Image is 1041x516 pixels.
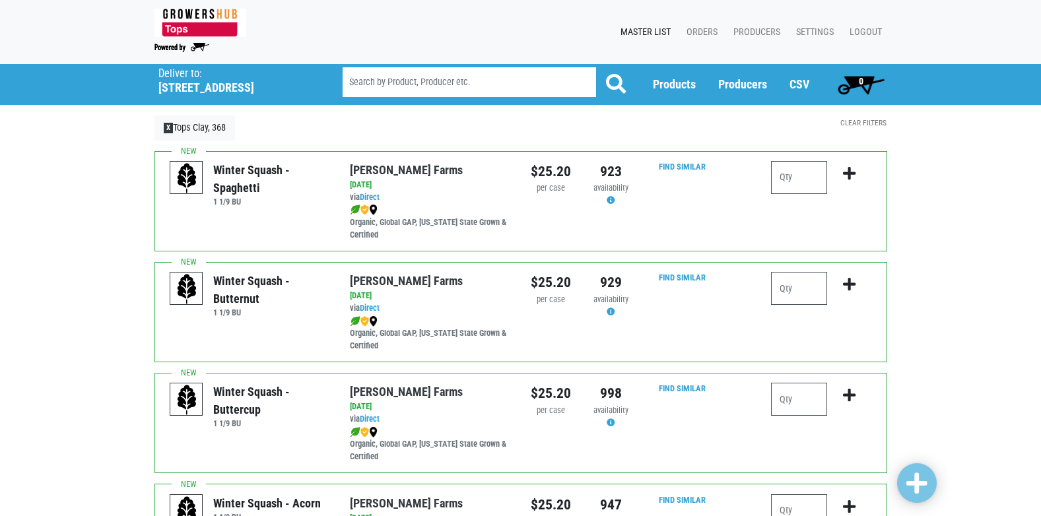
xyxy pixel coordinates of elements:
[771,272,827,305] input: Qty
[343,67,596,97] input: Search by Product, Producer etc.
[360,414,380,424] a: Direct
[350,426,510,463] div: Organic, Global GAP, [US_STATE] State Grown & Certified
[676,20,723,45] a: Orders
[723,20,786,45] a: Producers
[350,496,463,510] a: [PERSON_NAME] Farms
[213,418,330,428] h6: 1 1/9 BU
[610,20,676,45] a: Master List
[350,316,360,327] img: leaf-e5c59151409436ccce96b2ca1b28e03c.png
[350,290,510,302] div: [DATE]
[154,9,246,37] img: 279edf242af8f9d49a69d9d2afa010fb.png
[771,383,827,416] input: Qty
[170,273,203,306] img: placeholder-variety-43d6402dacf2d531de610a020419775a.svg
[350,205,360,215] img: leaf-e5c59151409436ccce96b2ca1b28e03c.png
[839,20,887,45] a: Logout
[659,495,706,505] a: Find Similar
[213,161,330,197] div: Winter Squash - Spaghetti
[531,494,571,515] div: $25.20
[158,64,319,95] span: Tops Clay, 368 (8417 Oswego Rd, Baldwinsville, NY 13027, USA)
[213,494,321,512] div: Winter Squash - Acorn
[718,77,767,91] a: Producers
[859,76,863,86] span: 0
[213,272,330,307] div: Winter Squash - Butternut
[659,383,706,393] a: Find Similar
[659,162,706,172] a: Find Similar
[360,427,369,437] img: safety-e55c860ca8c00a9c171001a62a92dabd.png
[840,118,887,127] a: Clear Filters
[531,294,571,306] div: per case
[591,161,631,182] div: 923
[154,115,236,141] a: XTops Clay, 368
[360,303,380,313] a: Direct
[158,67,309,81] p: Deliver to:
[531,272,571,293] div: $25.20
[832,71,890,98] a: 0
[531,404,571,417] div: per case
[593,294,628,304] span: availability
[593,405,628,415] span: availability
[591,272,631,293] div: 929
[350,401,510,413] div: [DATE]
[360,316,369,327] img: safety-e55c860ca8c00a9c171001a62a92dabd.png
[350,385,463,399] a: [PERSON_NAME] Farms
[350,413,510,426] div: via
[369,205,378,215] img: map_marker-0e94453035b3232a4d21701695807de9.png
[786,20,839,45] a: Settings
[164,123,174,133] span: X
[350,204,510,242] div: Organic, Global GAP, [US_STATE] State Grown & Certified
[369,316,378,327] img: map_marker-0e94453035b3232a4d21701695807de9.png
[531,182,571,195] div: per case
[591,383,631,404] div: 998
[350,302,510,315] div: via
[170,162,203,195] img: placeholder-variety-43d6402dacf2d531de610a020419775a.svg
[771,161,827,194] input: Qty
[360,192,380,202] a: Direct
[659,273,706,282] a: Find Similar
[350,315,510,352] div: Organic, Global GAP, [US_STATE] State Grown & Certified
[350,274,463,288] a: [PERSON_NAME] Farms
[531,161,571,182] div: $25.20
[789,77,809,91] a: CSV
[360,205,369,215] img: safety-e55c860ca8c00a9c171001a62a92dabd.png
[591,494,631,515] div: 947
[158,81,309,95] h5: [STREET_ADDRESS]
[531,383,571,404] div: $25.20
[350,179,510,191] div: [DATE]
[653,77,696,91] a: Products
[213,383,330,418] div: Winter Squash - Buttercup
[154,43,209,52] img: Powered by Big Wheelbarrow
[350,427,360,437] img: leaf-e5c59151409436ccce96b2ca1b28e03c.png
[350,163,463,177] a: [PERSON_NAME] Farms
[170,383,203,416] img: placeholder-variety-43d6402dacf2d531de610a020419775a.svg
[213,307,330,317] h6: 1 1/9 BU
[350,191,510,204] div: via
[593,183,628,193] span: availability
[213,197,330,207] h6: 1 1/9 BU
[369,427,378,437] img: map_marker-0e94453035b3232a4d21701695807de9.png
